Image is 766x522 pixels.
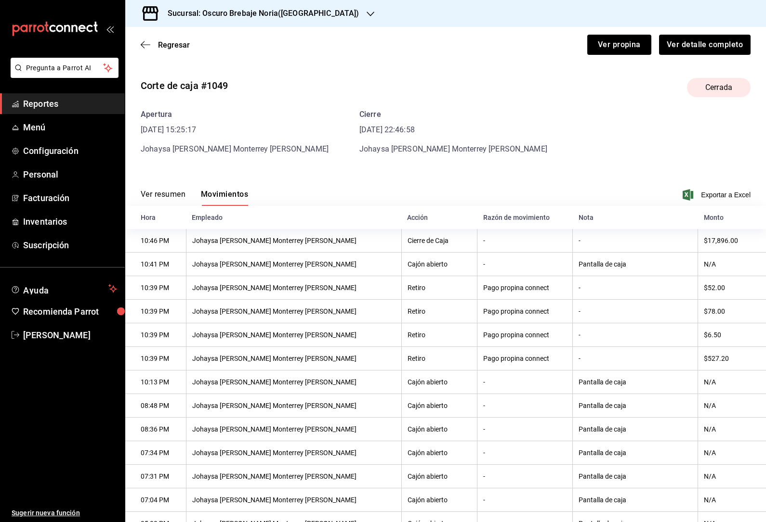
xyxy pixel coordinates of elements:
[698,323,766,347] th: $6.50
[359,124,547,136] time: [DATE] 22:46:58
[12,508,117,518] span: Sugerir nueva función
[401,300,477,323] th: Retiro
[401,253,477,276] th: Cajón abierto
[23,191,117,204] span: Facturación
[106,25,114,33] button: open_drawer_menu
[186,253,401,276] th: Johaysa [PERSON_NAME] Monterrey [PERSON_NAME]
[186,229,401,253] th: Johaysa [PERSON_NAME] Monterrey [PERSON_NAME]
[573,370,698,394] th: Pantalla de caja
[401,418,477,441] th: Cajón abierto
[573,347,698,370] th: -
[186,418,401,441] th: Johaysa [PERSON_NAME] Monterrey [PERSON_NAME]
[401,488,477,512] th: Cajón abierto
[141,190,185,206] button: Ver resumen
[186,370,401,394] th: Johaysa [PERSON_NAME] Monterrey [PERSON_NAME]
[125,300,186,323] th: 10:39 PM
[477,370,573,394] th: -
[401,394,477,418] th: Cajón abierto
[698,253,766,276] th: N/A
[477,394,573,418] th: -
[158,40,190,50] span: Regresar
[477,441,573,465] th: -
[477,229,573,253] th: -
[186,488,401,512] th: Johaysa [PERSON_NAME] Monterrey [PERSON_NAME]
[698,347,766,370] th: $527.20
[359,109,547,120] div: Cierre
[401,229,477,253] th: Cierre de Caja
[573,488,698,512] th: Pantalla de caja
[125,276,186,300] th: 10:39 PM
[186,347,401,370] th: Johaysa [PERSON_NAME] Monterrey [PERSON_NAME]
[401,206,477,229] th: Acción
[141,40,190,50] button: Regresar
[141,190,248,206] div: navigation tabs
[698,488,766,512] th: N/A
[141,109,329,120] div: Apertura
[160,8,359,19] h3: Sucursal: Oscuro Brebaje Noria([GEOGRAPHIC_DATA])
[23,215,117,228] span: Inventarios
[698,394,766,418] th: N/A
[573,206,698,229] th: Nota
[401,323,477,347] th: Retiro
[401,276,477,300] th: Retiro
[698,206,766,229] th: Monto
[186,323,401,347] th: Johaysa [PERSON_NAME] Monterrey [PERSON_NAME]
[141,78,228,93] div: Corte de caja #1049
[573,300,698,323] th: -
[401,370,477,394] th: Cajón abierto
[477,253,573,276] th: -
[186,394,401,418] th: Johaysa [PERSON_NAME] Monterrey [PERSON_NAME]
[125,323,186,347] th: 10:39 PM
[477,300,573,323] th: Pago propina connect
[477,418,573,441] th: -
[477,206,573,229] th: Razón de movimiento
[698,418,766,441] th: N/A
[573,276,698,300] th: -
[573,229,698,253] th: -
[186,276,401,300] th: Johaysa [PERSON_NAME] Monterrey [PERSON_NAME]
[573,253,698,276] th: Pantalla de caja
[573,323,698,347] th: -
[359,144,547,153] span: Johaysa [PERSON_NAME] Monterrey [PERSON_NAME]
[659,35,751,55] button: Ver detalle completo
[23,239,117,252] span: Suscripción
[573,394,698,418] th: Pantalla de caja
[186,441,401,465] th: Johaysa [PERSON_NAME] Monterrey [PERSON_NAME]
[125,347,186,370] th: 10:39 PM
[698,370,766,394] th: N/A
[477,276,573,300] th: Pago propina connect
[125,229,186,253] th: 10:46 PM
[23,121,117,134] span: Menú
[7,70,119,80] a: Pregunta a Parrot AI
[26,63,104,73] span: Pregunta a Parrot AI
[573,465,698,488] th: Pantalla de caja
[186,206,401,229] th: Empleado
[23,168,117,181] span: Personal
[698,465,766,488] th: N/A
[125,370,186,394] th: 10:13 PM
[125,488,186,512] th: 07:04 PM
[125,253,186,276] th: 10:41 PM
[477,347,573,370] th: Pago propina connect
[573,441,698,465] th: Pantalla de caja
[186,465,401,488] th: Johaysa [PERSON_NAME] Monterrey [PERSON_NAME]
[125,465,186,488] th: 07:31 PM
[477,465,573,488] th: -
[23,97,117,110] span: Reportes
[573,418,698,441] th: Pantalla de caja
[685,189,751,201] button: Exportar a Excel
[401,441,477,465] th: Cajón abierto
[23,329,117,342] span: [PERSON_NAME]
[23,305,117,318] span: Recomienda Parrot
[23,283,105,294] span: Ayuda
[11,58,119,78] button: Pregunta a Parrot AI
[698,229,766,253] th: $17,896.00
[23,144,117,157] span: Configuración
[186,300,401,323] th: Johaysa [PERSON_NAME] Monterrey [PERSON_NAME]
[125,394,186,418] th: 08:48 PM
[700,82,738,93] span: Cerrada
[141,124,329,136] time: [DATE] 15:25:17
[698,300,766,323] th: $78.00
[201,190,248,206] button: Movimientos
